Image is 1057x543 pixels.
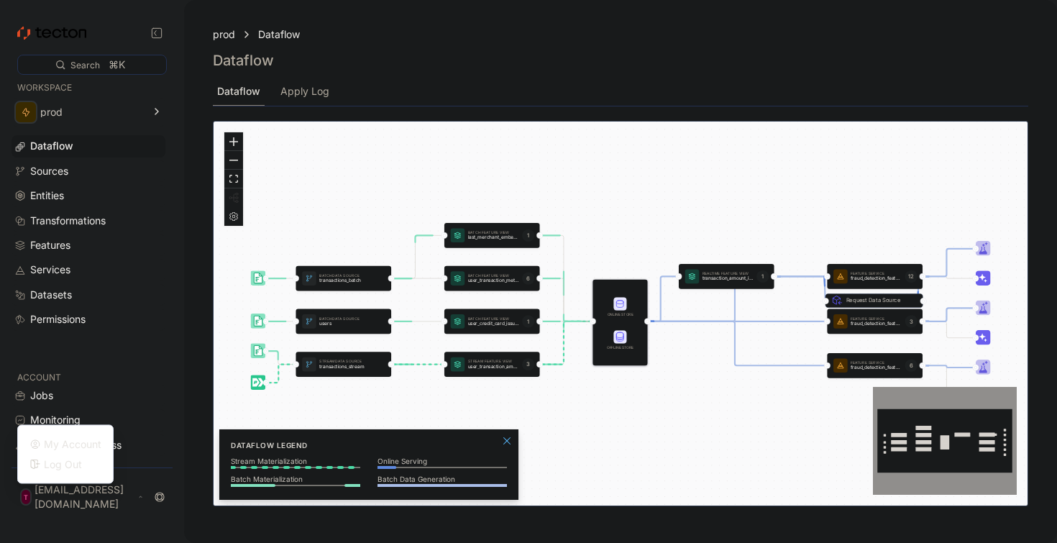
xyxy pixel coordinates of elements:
[522,273,534,285] div: 6
[12,309,165,330] a: Permissions
[319,317,370,321] p: Batch Data Source
[30,311,86,327] div: Permissions
[30,188,64,204] div: Entities
[522,358,534,370] div: 3
[258,27,308,42] a: Dataflow
[851,365,902,370] p: fraud_detection_feature_service
[679,264,774,289] a: Realtime Feature Viewtransaction_amount_is_higher_than_average1
[231,457,360,465] p: Stream Materialization
[319,321,370,326] p: users
[498,432,516,450] button: Close Legend Panel
[319,278,370,283] p: transactions_batch
[17,81,160,95] p: WORKSPACE
[605,298,636,318] div: Online Store
[30,287,72,303] div: Datasets
[644,321,825,365] g: Edge from STORE to featureService:fraud_detection_feature_service
[703,276,754,281] p: transaction_amount_is_higher_than_average
[468,360,519,364] p: Stream Feature View
[296,309,391,334] a: BatchData Sourceusers
[12,385,165,406] a: Jobs
[918,277,919,301] g: Edge from featureService:fraud_detection_feature_service:v2 to REQ_featureService:fraud_detection...
[262,352,294,365] g: Edge from dataSource:transactions_stream_batch_source to dataSource:transactions_stream
[377,475,507,483] p: Batch Data Generation
[224,132,243,151] button: zoom in
[851,362,902,365] p: Feature Service
[40,107,142,117] div: prod
[522,316,534,328] div: 1
[109,57,125,73] div: ⌘K
[280,83,329,99] div: Apply Log
[224,132,243,226] div: React Flow controls
[522,229,534,242] div: 1
[12,135,165,157] a: Dataflow
[70,58,100,72] div: Search
[468,234,519,239] p: last_merchant_embedding
[536,278,591,321] g: Edge from featureView:user_transaction_metrics to STORE
[12,210,165,232] a: Transformations
[536,236,591,322] g: Edge from featureView:last_merchant_embedding to STORE
[29,457,101,472] a: Log Out
[827,353,923,378] a: Feature Servicefraud_detection_feature_service6
[224,151,243,170] button: zoom out
[35,483,134,511] p: [EMAIL_ADDRESS][DOMAIN_NAME]
[29,437,101,452] a: My Account
[213,27,235,42] a: prod
[30,163,68,179] div: Sources
[644,277,825,321] g: Edge from STORE to featureService:fraud_detection_feature_service:v2
[213,52,274,69] h3: Dataflow
[217,83,260,99] div: Dataflow
[536,321,591,365] g: Edge from featureView:user_transaction_amount_totals to STORE
[905,360,918,372] div: 6
[703,273,754,276] p: Realtime Feature View
[605,331,636,351] div: Offline Store
[827,264,923,289] div: Feature Servicefraud_detection_feature_service:v212
[231,439,507,451] h6: Dataflow Legend
[377,457,507,465] p: Online Serving
[30,388,53,403] div: Jobs
[756,270,769,283] div: 1
[44,437,101,452] div: My Account
[30,138,73,154] div: Dataflow
[827,309,923,334] a: Feature Servicefraud_detection_feature_service_streaming3
[30,412,81,428] div: Monitoring
[30,262,70,278] div: Services
[296,266,391,291] a: BatchData Sourcetransactions_batch
[388,236,443,279] g: Edge from dataSource:transactions_batch to featureView:last_merchant_embedding
[468,275,519,278] p: Batch Feature View
[20,488,32,506] div: T
[263,365,294,383] g: Edge from dataSource:transactions_stream_stream_source to dataSource:transactions_stream
[605,344,636,350] div: Offline Store
[468,317,519,321] p: Batch Feature View
[224,170,243,188] button: fit view
[12,160,165,182] a: Sources
[605,311,636,317] div: Online Store
[30,237,70,253] div: Features
[444,352,540,378] a: Stream Feature Viewuser_transaction_amount_totals3
[319,364,370,369] p: transactions_stream
[444,223,540,248] a: Batch Feature Viewlast_merchant_embedding1
[319,360,370,364] p: Stream Data Source
[444,309,540,334] a: Batch Feature Viewuser_credit_card_issuer1
[468,321,519,326] p: user_credit_card_issuer
[12,185,165,206] a: Entities
[444,266,540,291] a: Batch Feature Viewuser_transaction_metrics6
[296,352,391,378] a: StreamData Sourcetransactions_stream
[12,234,165,256] a: Features
[12,259,165,280] a: Services
[468,232,519,235] p: Batch Feature View
[837,269,935,283] div: Request Data Source
[17,55,167,75] div: Search⌘K
[846,296,917,357] div: Request Data Source
[468,364,519,369] p: user_transaction_amount_totals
